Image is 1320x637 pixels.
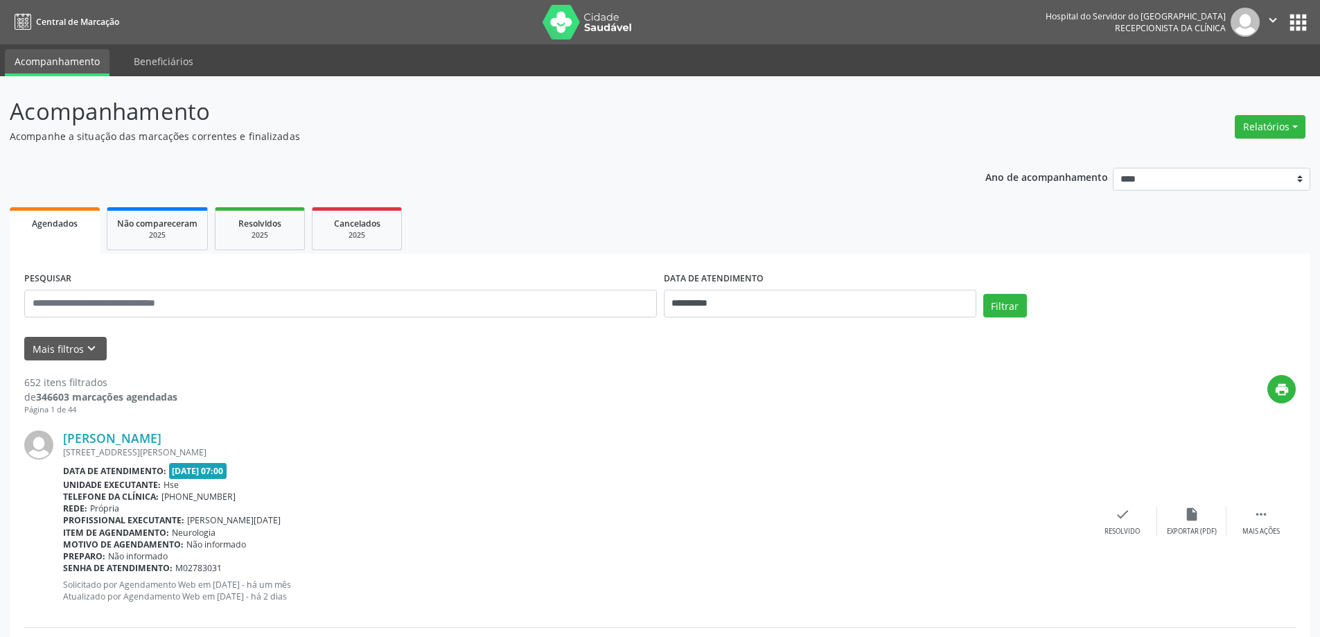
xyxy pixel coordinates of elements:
[161,491,236,503] span: [PHONE_NUMBER]
[225,230,294,241] div: 2025
[1105,527,1140,536] div: Resolvido
[1267,375,1296,403] button: print
[63,527,169,539] b: Item de agendamento:
[63,579,1088,602] p: Solicitado por Agendamento Web em [DATE] - há um mês Atualizado por Agendamento Web em [DATE] - h...
[24,404,177,416] div: Página 1 de 44
[108,550,168,562] span: Não informado
[63,446,1088,458] div: [STREET_ADDRESS][PERSON_NAME]
[36,390,177,403] strong: 346603 marcações agendadas
[985,168,1108,185] p: Ano de acompanhamento
[24,390,177,404] div: de
[10,129,920,143] p: Acompanhe a situação das marcações correntes e finalizadas
[63,550,105,562] b: Preparo:
[1286,10,1310,35] button: apps
[1265,12,1281,28] i: 
[1260,8,1286,37] button: 
[1046,10,1226,22] div: Hospital do Servidor do [GEOGRAPHIC_DATA]
[10,94,920,129] p: Acompanhamento
[117,230,197,241] div: 2025
[334,218,380,229] span: Cancelados
[117,218,197,229] span: Não compareceram
[664,268,764,290] label: DATA DE ATENDIMENTO
[90,503,119,514] span: Própria
[10,10,119,33] a: Central de Marcação
[322,230,391,241] div: 2025
[24,337,107,361] button: Mais filtroskeyboard_arrow_down
[175,562,222,574] span: M02783031
[84,341,99,356] i: keyboard_arrow_down
[63,479,161,491] b: Unidade executante:
[1184,507,1199,522] i: insert_drive_file
[24,430,53,460] img: img
[1253,507,1269,522] i: 
[36,16,119,28] span: Central de Marcação
[1167,527,1217,536] div: Exportar (PDF)
[32,218,78,229] span: Agendados
[63,503,87,514] b: Rede:
[187,514,281,526] span: [PERSON_NAME][DATE]
[172,527,215,539] span: Neurologia
[24,268,71,290] label: PESQUISAR
[186,539,246,550] span: Não informado
[63,539,184,550] b: Motivo de agendamento:
[63,430,161,446] a: [PERSON_NAME]
[63,465,166,477] b: Data de atendimento:
[1231,8,1260,37] img: img
[1115,507,1130,522] i: check
[63,514,184,526] b: Profissional executante:
[164,479,179,491] span: Hse
[169,463,227,479] span: [DATE] 07:00
[983,294,1027,317] button: Filtrar
[1242,527,1280,536] div: Mais ações
[63,562,173,574] b: Senha de atendimento:
[5,49,109,76] a: Acompanhamento
[238,218,281,229] span: Resolvidos
[1274,382,1290,397] i: print
[1115,22,1226,34] span: Recepcionista da clínica
[124,49,203,73] a: Beneficiários
[24,375,177,390] div: 652 itens filtrados
[63,491,159,503] b: Telefone da clínica:
[1235,115,1305,139] button: Relatórios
